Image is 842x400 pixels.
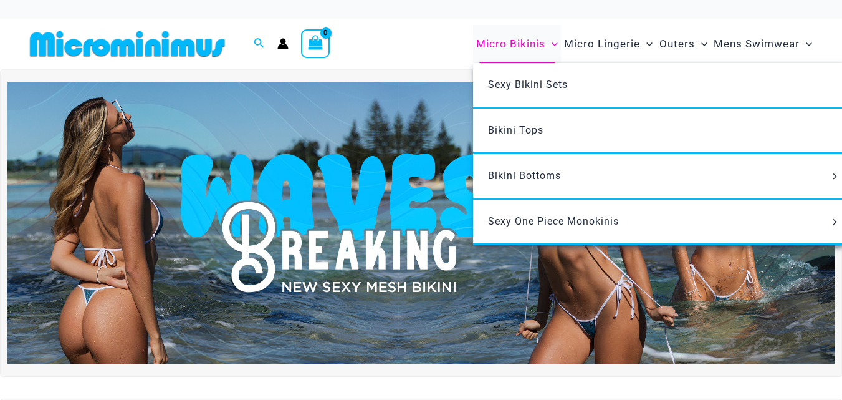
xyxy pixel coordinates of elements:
[545,28,558,60] span: Menu Toggle
[301,29,330,58] a: View Shopping Cart, empty
[488,215,619,227] span: Sexy One Piece Monokinis
[488,170,561,182] span: Bikini Bottoms
[473,25,561,63] a: Micro BikinisMenu ToggleMenu Toggle
[656,25,710,63] a: OutersMenu ToggleMenu Toggle
[659,28,695,60] span: Outers
[640,28,653,60] span: Menu Toggle
[710,25,815,63] a: Mens SwimwearMenu ToggleMenu Toggle
[254,36,265,52] a: Search icon link
[476,28,545,60] span: Micro Bikinis
[564,28,640,60] span: Micro Lingerie
[25,30,230,58] img: MM SHOP LOGO FLAT
[7,82,835,364] img: Waves Breaking Ocean Bikini Pack
[828,219,842,225] span: Menu Toggle
[488,79,568,90] span: Sexy Bikini Sets
[695,28,707,60] span: Menu Toggle
[800,28,812,60] span: Menu Toggle
[471,23,817,65] nav: Site Navigation
[561,25,656,63] a: Micro LingerieMenu ToggleMenu Toggle
[714,28,800,60] span: Mens Swimwear
[488,124,543,136] span: Bikini Tops
[277,38,289,49] a: Account icon link
[828,173,842,180] span: Menu Toggle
